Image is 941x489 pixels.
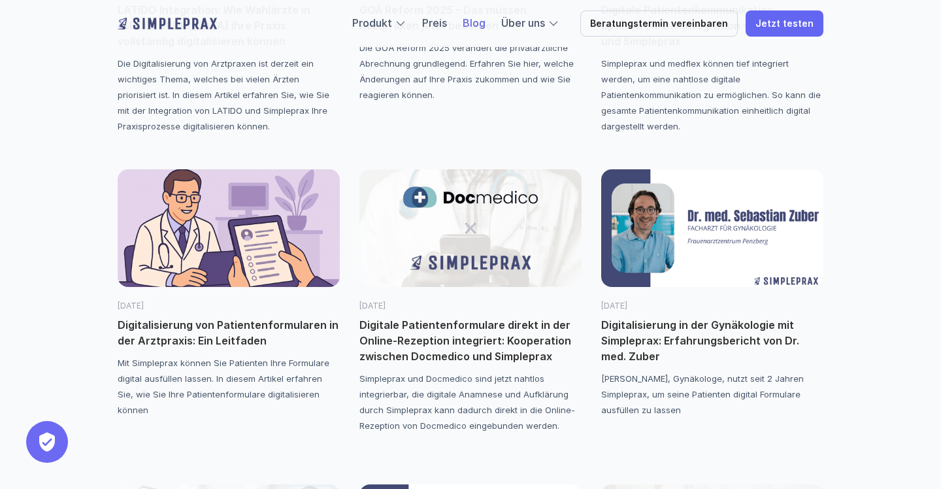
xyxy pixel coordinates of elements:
p: Jetzt testen [755,18,814,29]
a: Beratungstermin vereinbaren [580,10,738,37]
p: [DATE] [359,300,582,312]
p: Digitale Patientenformulare direkt in der Online-Rezeption integriert: Kooperation zwischen Docme... [359,317,582,364]
p: Digitalisierung in der Gynäkologie mit Simpleprax: Erfahrungsbericht von Dr. med. Zuber [601,317,823,364]
p: Simpleprax und medflex können tief integriert werden, um eine nahtlose digitale Patientenkommunik... [601,56,823,134]
a: Blog [463,16,486,29]
p: Digitalisierung von Patientenformularen in der Arztpraxis: Ein Leitfaden [118,317,340,348]
p: Mit Simpleprax können Sie Patienten Ihre Formulare digital ausfüllen lassen. In diesem Artikel er... [118,355,340,418]
p: [DATE] [601,300,823,312]
p: Simpleprax und Docmedico sind jetzt nahtlos integrierbar, die digitale Anamnese und Aufklärung du... [359,371,582,433]
a: [DATE]Digitalisierung in der Gynäkologie mit Simpleprax: Erfahrungsbericht von Dr. med. Zuber[PER... [601,169,823,418]
p: [PERSON_NAME], Gynäkologe, nutzt seit 2 Jahren Simpleprax, um seine Patienten digital Formulare a... [601,371,823,418]
a: Preis [422,16,447,29]
a: Produkt [352,16,392,29]
a: Jetzt testen [746,10,823,37]
a: Über uns [501,16,545,29]
p: [DATE] [118,300,340,312]
p: Beratungstermin vereinbaren [590,18,728,29]
p: Die GOÄ Reform 2025 verändert die privatärztliche Abrechnung grundlegend. Erfahren Sie hier, welc... [359,40,582,103]
a: [DATE]Digitalisierung von Patientenformularen in der Arztpraxis: Ein LeitfadenMit Simpleprax könn... [118,169,340,418]
p: Die Digitalisierung von Arztpraxen ist derzeit ein wichtiges Thema, welches bei vielen Ärzten pri... [118,56,340,134]
a: [DATE]Digitale Patientenformulare direkt in der Online-Rezeption integriert: Kooperation zwischen... [359,169,582,433]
